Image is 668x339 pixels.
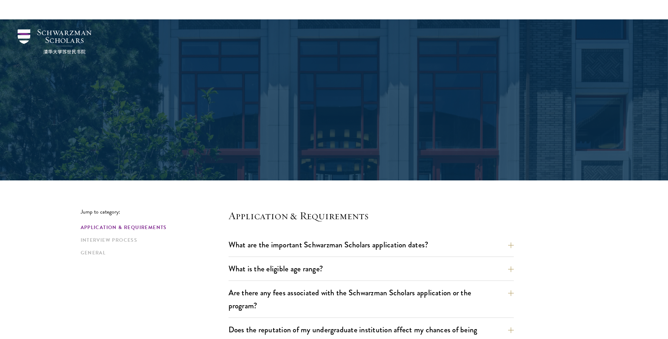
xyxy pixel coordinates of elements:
button: What is the eligible age range? [229,261,514,277]
button: What are the important Schwarzman Scholars application dates? [229,237,514,253]
a: Application & Requirements [81,224,224,231]
p: Jump to category: [81,209,229,215]
img: Schwarzman Scholars [18,29,92,54]
h4: Application & Requirements [229,209,514,223]
a: Interview Process [81,236,224,244]
button: Are there any fees associated with the Schwarzman Scholars application or the program? [229,285,514,314]
a: General [81,249,224,257]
